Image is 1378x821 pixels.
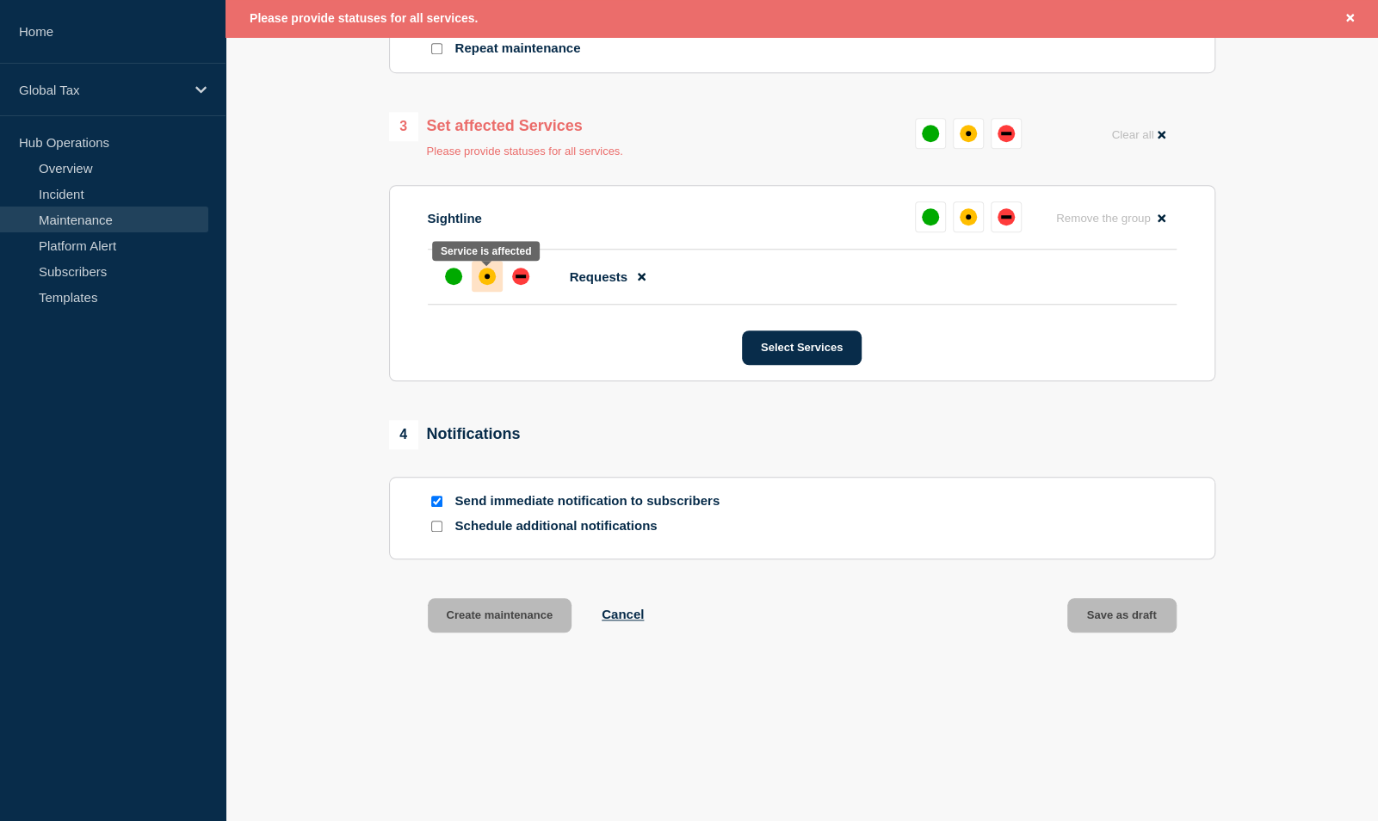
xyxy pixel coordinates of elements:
button: affected [953,201,984,232]
div: Notifications [389,420,521,449]
p: Repeat maintenance [455,40,581,57]
span: Remove the group [1056,212,1151,225]
button: affected [953,118,984,149]
button: Cancel [602,607,644,621]
button: down [991,118,1022,149]
span: Please provide statuses for all services. [250,11,478,25]
input: Schedule additional notifications [431,521,442,532]
div: Set affected Services [389,112,623,141]
button: Close banner [1339,9,1361,28]
button: Clear all [1101,118,1176,151]
p: Global Tax [19,83,184,97]
div: Service is affected [441,245,531,257]
input: Repeat maintenance [431,43,442,54]
p: Please provide statuses for all services. [427,145,623,157]
div: affected [960,208,977,225]
button: up [915,118,946,149]
p: Send immediate notification to subscribers [455,493,731,509]
p: Sightline [428,211,482,225]
div: down [998,208,1015,225]
div: up [922,125,939,142]
div: affected [960,125,977,142]
div: down [512,268,529,285]
button: Select Services [742,330,862,365]
input: Send immediate notification to subscribers [431,496,442,507]
div: up [445,268,462,285]
p: Schedule additional notifications [455,518,731,534]
div: down [998,125,1015,142]
span: 4 [389,420,418,449]
span: 3 [389,112,418,141]
button: Create maintenance [428,598,572,633]
div: affected [479,268,496,285]
button: Save as draft [1067,598,1177,633]
span: Requests [570,269,628,284]
button: down [991,201,1022,232]
div: up [922,208,939,225]
button: Remove the group [1046,201,1177,235]
button: up [915,201,946,232]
